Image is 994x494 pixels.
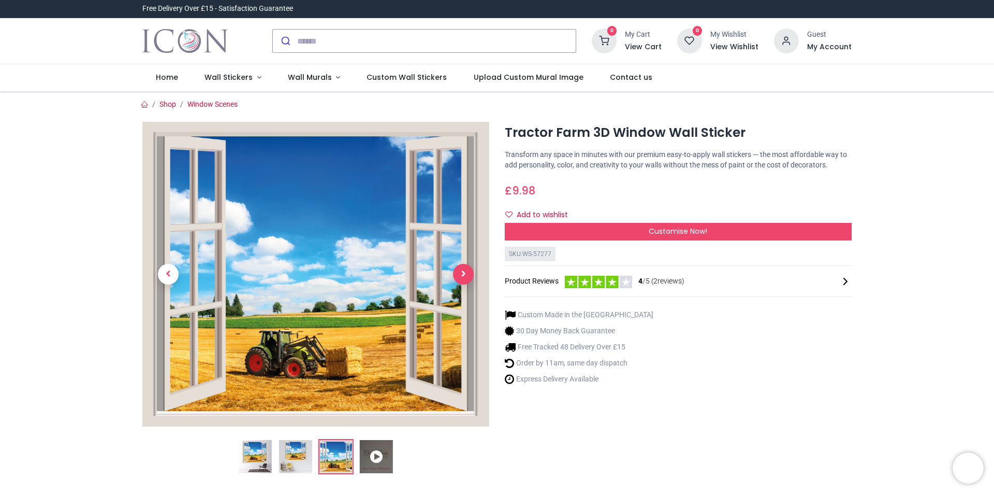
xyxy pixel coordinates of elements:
a: 0 [677,36,702,45]
a: 0 [592,36,617,45]
a: Wall Stickers [191,64,274,91]
span: Home [156,72,178,82]
a: Logo of Icon Wall Stickers [142,26,228,55]
img: Tractor Farm 3D Window Wall Sticker [239,440,272,473]
a: View Wishlist [710,42,758,52]
span: £ [505,183,535,198]
i: Add to wishlist [505,211,513,218]
div: Guest [807,30,852,40]
sup: 0 [607,26,617,36]
div: SKU: WS-57277 [505,247,556,262]
button: Add to wishlistAdd to wishlist [505,206,577,224]
iframe: Brevo live chat [953,453,984,484]
span: Upload Custom Mural Image [474,72,583,82]
img: WS-57277-03 [142,122,489,427]
a: Window Scenes [187,100,238,108]
span: Contact us [610,72,652,82]
sup: 0 [693,26,703,36]
span: 4 [638,277,642,285]
span: Wall Stickers [204,72,253,82]
span: Custom Wall Stickers [367,72,447,82]
span: 9.98 [512,183,535,198]
span: Next [453,264,474,285]
a: Next [437,167,489,381]
a: Shop [159,100,176,108]
li: Custom Made in the [GEOGRAPHIC_DATA] [505,309,653,320]
p: Transform any space in minutes with our premium easy-to-apply wall stickers — the most affordable... [505,150,852,170]
a: Wall Murals [274,64,354,91]
a: View Cart [625,42,662,52]
span: Wall Murals [288,72,332,82]
img: Icon Wall Stickers [142,26,228,55]
span: Previous [158,264,179,285]
iframe: Customer reviews powered by Trustpilot [634,4,852,14]
li: Order by 11am, same day dispatch [505,358,653,369]
div: Product Reviews [505,274,852,288]
li: Express Delivery Available [505,374,653,385]
a: Previous [142,167,194,381]
li: Free Tracked 48 Delivery Over £15 [505,342,653,352]
a: My Account [807,42,852,52]
img: WS-57277-02 [279,440,312,473]
button: Submit [273,30,297,52]
li: 30 Day Money Back Guarantee [505,326,653,336]
span: /5 ( 2 reviews) [638,276,684,287]
img: WS-57277-03 [319,440,353,473]
div: My Wishlist [710,30,758,40]
span: Customise Now! [649,226,707,236]
div: My Cart [625,30,662,40]
h1: Tractor Farm 3D Window Wall Sticker [505,124,852,142]
div: Free Delivery Over £15 - Satisfaction Guarantee [142,4,293,14]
